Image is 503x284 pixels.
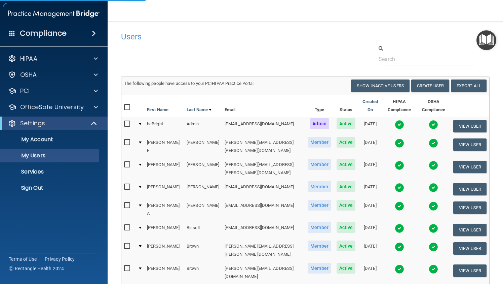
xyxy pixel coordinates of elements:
td: [EMAIL_ADDRESS][DOMAIN_NAME] [222,180,305,198]
td: [PERSON_NAME] [144,180,184,198]
h4: Compliance [20,29,67,38]
img: tick.e7d51cea.svg [395,161,404,170]
span: Active [337,118,356,129]
span: The following people have access to your PCIHIPAA Practice Portal [124,81,254,86]
p: My Account [4,136,96,143]
td: [DATE] [358,158,382,180]
span: Member [308,137,331,148]
td: [DATE] [358,180,382,198]
a: Terms of Use [9,256,37,262]
td: [PERSON_NAME] [144,239,184,261]
span: Active [337,241,356,251]
td: [PERSON_NAME] [184,198,222,221]
img: tick.e7d51cea.svg [395,264,404,274]
button: Create User [411,80,449,92]
span: Ⓒ Rectangle Health 2024 [9,265,64,272]
button: View User [453,264,487,277]
img: PMB logo [8,7,100,21]
a: OfficeSafe University [8,103,98,111]
td: [DATE] [358,117,382,135]
td: [EMAIL_ADDRESS][DOMAIN_NAME] [222,221,305,239]
td: [DATE] [358,198,382,221]
button: View User [453,138,487,151]
td: [PERSON_NAME] A [144,198,184,221]
th: Email [222,95,305,117]
td: [PERSON_NAME] [184,158,222,180]
p: My Users [4,152,96,159]
a: Settings [8,119,98,127]
img: tick.e7d51cea.svg [429,201,438,211]
a: Export All [451,80,487,92]
a: PCI [8,87,98,95]
th: OSHA Compliance [417,95,451,117]
td: [DATE] [358,261,382,284]
td: Brown [184,239,222,261]
img: tick.e7d51cea.svg [429,242,438,252]
img: tick.e7d51cea.svg [429,138,438,148]
img: tick.e7d51cea.svg [395,183,404,192]
th: Status [334,95,358,117]
a: OSHA [8,71,98,79]
button: View User [453,224,487,236]
button: View User [453,242,487,255]
img: tick.e7d51cea.svg [429,120,438,129]
span: Member [308,181,331,192]
td: [PERSON_NAME] [144,221,184,239]
td: [DATE] [358,239,382,261]
td: [PERSON_NAME] F [144,135,184,158]
td: [PERSON_NAME][EMAIL_ADDRESS][PERSON_NAME][DOMAIN_NAME] [222,158,305,180]
p: Services [4,168,96,175]
img: tick.e7d51cea.svg [395,201,404,211]
p: Settings [20,119,45,127]
img: tick.e7d51cea.svg [395,120,404,129]
th: Type [305,95,334,117]
p: Sign Out [4,185,96,191]
td: Brown [184,261,222,284]
button: View User [453,183,487,195]
span: Member [308,159,331,170]
p: OSHA [20,71,37,79]
td: [PERSON_NAME] [144,158,184,180]
a: Last Name [187,106,211,114]
span: Member [308,263,331,274]
td: [PERSON_NAME] [144,261,184,284]
button: View User [453,161,487,173]
img: tick.e7d51cea.svg [395,242,404,252]
img: tick.e7d51cea.svg [429,224,438,233]
td: [PERSON_NAME][EMAIL_ADDRESS][PERSON_NAME][DOMAIN_NAME] [222,135,305,158]
a: First Name [147,106,168,114]
button: View User [453,201,487,214]
th: HIPAA Compliance [382,95,417,117]
td: [PERSON_NAME] [184,180,222,198]
img: tick.e7d51cea.svg [429,264,438,274]
button: View User [453,120,487,132]
button: Show Inactive Users [351,80,410,92]
img: tick.e7d51cea.svg [395,138,404,148]
td: Admin [184,117,222,135]
p: HIPAA [20,55,37,63]
span: Member [308,222,331,233]
td: [EMAIL_ADDRESS][DOMAIN_NAME] [222,198,305,221]
td: [PERSON_NAME][EMAIL_ADDRESS][PERSON_NAME][DOMAIN_NAME] [222,239,305,261]
td: [DATE] [358,135,382,158]
img: tick.e7d51cea.svg [429,183,438,192]
td: [PERSON_NAME][EMAIL_ADDRESS][DOMAIN_NAME] [222,261,305,284]
span: Active [337,159,356,170]
span: Member [308,241,331,251]
a: HIPAA [8,55,98,63]
a: Privacy Policy [45,256,75,262]
span: Active [337,222,356,233]
span: Active [337,263,356,274]
button: Open Resource Center [476,30,496,50]
span: Member [308,200,331,211]
td: Bissell [184,221,222,239]
span: Active [337,200,356,211]
td: [DATE] [358,221,382,239]
p: OfficeSafe University [20,103,84,111]
p: PCI [20,87,30,95]
img: tick.e7d51cea.svg [395,224,404,233]
input: Search [379,53,475,65]
span: Active [337,137,356,148]
td: [PERSON_NAME] [184,135,222,158]
a: Created On [361,98,379,114]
